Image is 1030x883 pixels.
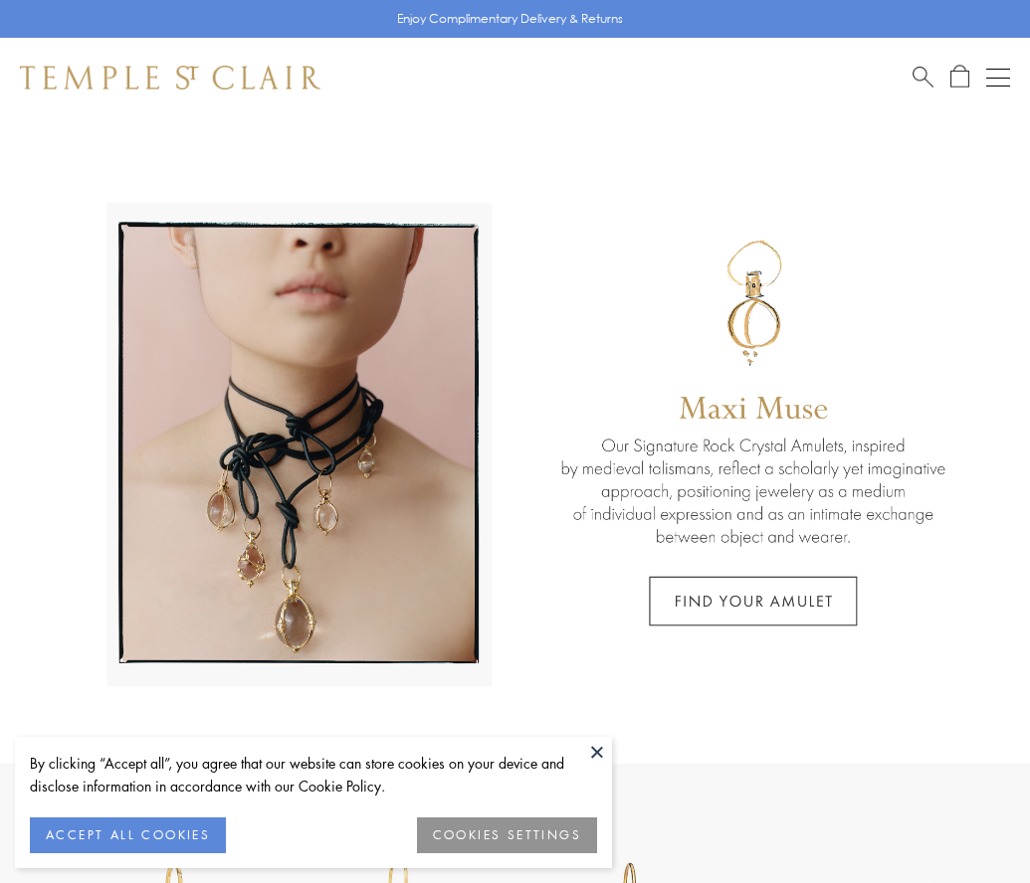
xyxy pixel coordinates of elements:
button: Open navigation [986,66,1010,89]
a: Open Shopping Bag [950,65,969,89]
button: ACCEPT ALL COOKIES [30,817,226,853]
a: Search [913,65,933,89]
button: COOKIES SETTINGS [417,817,597,853]
p: Enjoy Complimentary Delivery & Returns [397,9,623,29]
div: By clicking “Accept all”, you agree that our website can store cookies on your device and disclos... [30,752,597,797]
img: Temple St. Clair [20,66,320,89]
